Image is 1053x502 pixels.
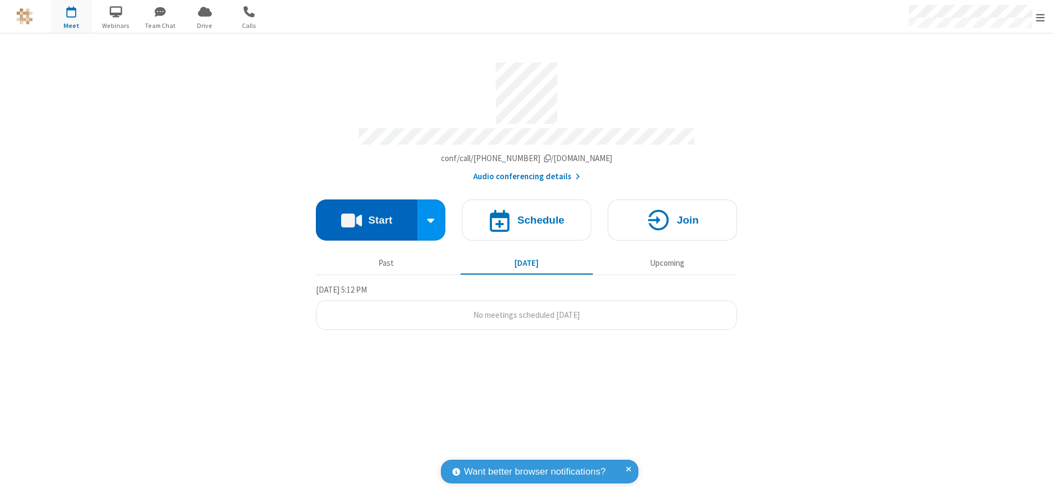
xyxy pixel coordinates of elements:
[441,153,613,163] span: Copy my meeting room link
[417,199,446,241] div: Start conference options
[229,21,270,31] span: Calls
[461,253,593,273] button: [DATE]
[16,8,33,25] img: QA Selenium DO NOT DELETE OR CHANGE
[140,21,181,31] span: Team Chat
[316,199,417,241] button: Start
[601,253,733,273] button: Upcoming
[473,310,580,320] span: No meetings scheduled [DATE]
[608,199,737,241] button: Join
[368,215,392,225] h4: Start
[464,465,605,479] span: Want better browser notifications?
[316,284,367,295] span: [DATE] 5:12 PM
[441,152,613,165] button: Copy my meeting room linkCopy my meeting room link
[320,253,452,273] button: Past
[184,21,225,31] span: Drive
[677,215,699,225] h4: Join
[473,170,580,183] button: Audio conferencing details
[462,199,591,241] button: Schedule
[316,54,737,183] section: Account details
[95,21,137,31] span: Webinars
[51,21,92,31] span: Meet
[316,283,737,330] section: Today's Meetings
[517,215,564,225] h4: Schedule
